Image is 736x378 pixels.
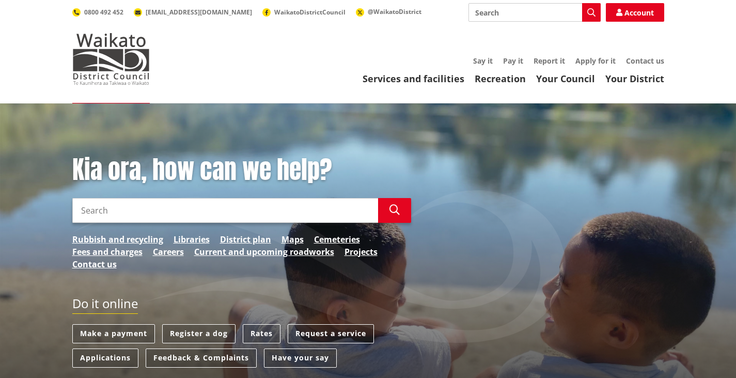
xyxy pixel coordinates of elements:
a: Services and facilities [363,72,464,85]
a: Have your say [264,349,337,368]
span: WaikatoDistrictCouncil [274,8,346,17]
a: Maps [281,233,304,246]
a: Register a dog [162,324,236,343]
a: Your District [605,72,664,85]
a: Projects [344,246,378,258]
a: Contact us [72,258,117,270]
h1: Kia ora, how can we help? [72,155,411,185]
a: Fees and charges [72,246,143,258]
a: [EMAIL_ADDRESS][DOMAIN_NAME] [134,8,252,17]
a: Cemeteries [314,233,360,246]
a: Pay it [503,56,523,66]
a: Careers [153,246,184,258]
span: @WaikatoDistrict [368,7,421,16]
a: Feedback & Complaints [146,349,257,368]
img: Waikato District Council - Te Kaunihera aa Takiwaa o Waikato [72,33,150,85]
a: Rubbish and recycling [72,233,163,246]
span: [EMAIL_ADDRESS][DOMAIN_NAME] [146,8,252,17]
input: Search input [72,198,378,223]
a: Report it [534,56,565,66]
a: Applications [72,349,138,368]
span: 0800 492 452 [84,8,123,17]
a: @WaikatoDistrict [356,7,421,16]
a: Rates [243,324,280,343]
a: Request a service [288,324,374,343]
a: Contact us [626,56,664,66]
input: Search input [468,3,601,22]
a: Apply for it [575,56,616,66]
a: Current and upcoming roadworks [194,246,334,258]
a: Recreation [475,72,526,85]
a: Your Council [536,72,595,85]
a: 0800 492 452 [72,8,123,17]
a: District plan [220,233,271,246]
a: Make a payment [72,324,155,343]
a: WaikatoDistrictCouncil [262,8,346,17]
a: Say it [473,56,493,66]
h2: Do it online [72,296,138,314]
a: Account [606,3,664,22]
a: Libraries [174,233,210,246]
